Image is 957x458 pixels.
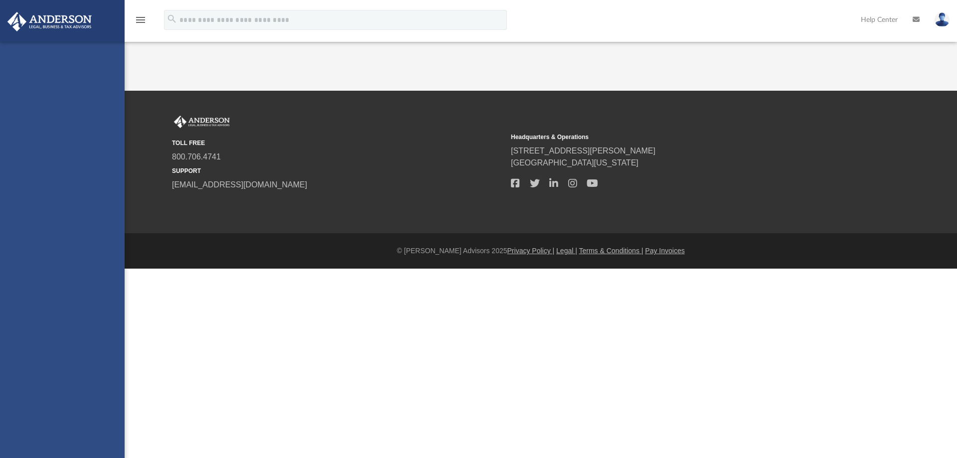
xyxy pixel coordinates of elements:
img: User Pic [935,12,950,27]
img: Anderson Advisors Platinum Portal [172,116,232,129]
small: TOLL FREE [172,139,504,148]
small: SUPPORT [172,166,504,175]
img: Anderson Advisors Platinum Portal [4,12,95,31]
a: Pay Invoices [645,247,684,255]
a: menu [135,19,147,26]
i: search [166,13,177,24]
a: [STREET_ADDRESS][PERSON_NAME] [511,147,655,155]
small: Headquarters & Operations [511,133,843,142]
a: Terms & Conditions | [579,247,643,255]
a: [EMAIL_ADDRESS][DOMAIN_NAME] [172,180,307,189]
i: menu [135,14,147,26]
a: Legal | [556,247,577,255]
div: © [PERSON_NAME] Advisors 2025 [125,246,957,256]
a: 800.706.4741 [172,153,221,161]
a: [GEOGRAPHIC_DATA][US_STATE] [511,158,638,167]
a: Privacy Policy | [507,247,555,255]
